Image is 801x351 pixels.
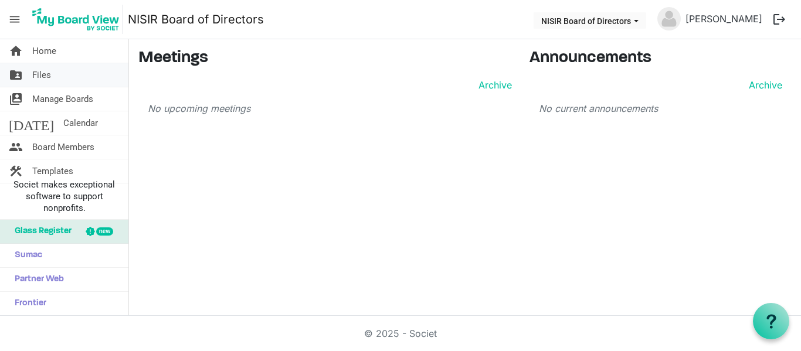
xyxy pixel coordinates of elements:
span: [DATE] [9,111,54,135]
img: My Board View Logo [29,5,123,34]
span: menu [4,8,26,30]
span: Calendar [63,111,98,135]
span: Files [32,63,51,87]
span: Sumac [9,244,42,267]
a: My Board View Logo [29,5,128,34]
p: No current announcements [539,101,782,115]
a: NISIR Board of Directors [128,8,264,31]
span: folder_shared [9,63,23,87]
img: no-profile-picture.svg [657,7,681,30]
button: NISIR Board of Directors dropdownbutton [534,12,646,29]
p: No upcoming meetings [148,101,512,115]
span: people [9,135,23,159]
h3: Meetings [138,49,512,69]
span: switch_account [9,87,23,111]
span: Partner Web [9,268,64,291]
span: Societ makes exceptional software to support nonprofits. [5,179,123,214]
div: new [96,227,113,236]
button: logout [767,7,792,32]
span: home [9,39,23,63]
a: [PERSON_NAME] [681,7,767,30]
span: Glass Register [9,220,72,243]
a: © 2025 - Societ [364,328,437,339]
a: Archive [744,78,782,92]
span: Templates [32,159,73,183]
h3: Announcements [530,49,792,69]
span: Manage Boards [32,87,93,111]
span: construction [9,159,23,183]
span: Board Members [32,135,94,159]
span: Home [32,39,56,63]
a: Archive [474,78,512,92]
span: Frontier [9,292,46,315]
